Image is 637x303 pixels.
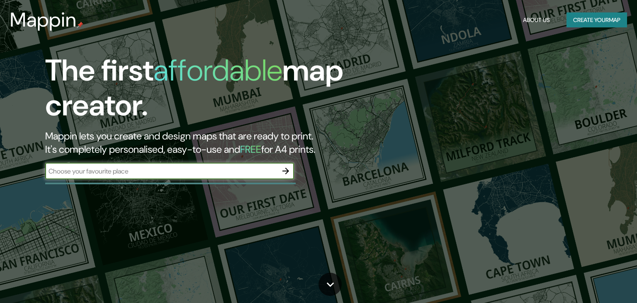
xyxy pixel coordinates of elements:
[45,130,364,156] h2: Mappin lets you create and design maps that are ready to print. It's completely personalised, eas...
[153,51,282,90] h1: affordable
[45,166,277,176] input: Choose your favourite place
[566,12,627,28] button: Create yourmap
[240,143,261,156] h5: FREE
[520,12,553,28] button: About Us
[10,8,77,32] h3: Mappin
[45,53,364,130] h1: The first map creator.
[77,22,83,28] img: mappin-pin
